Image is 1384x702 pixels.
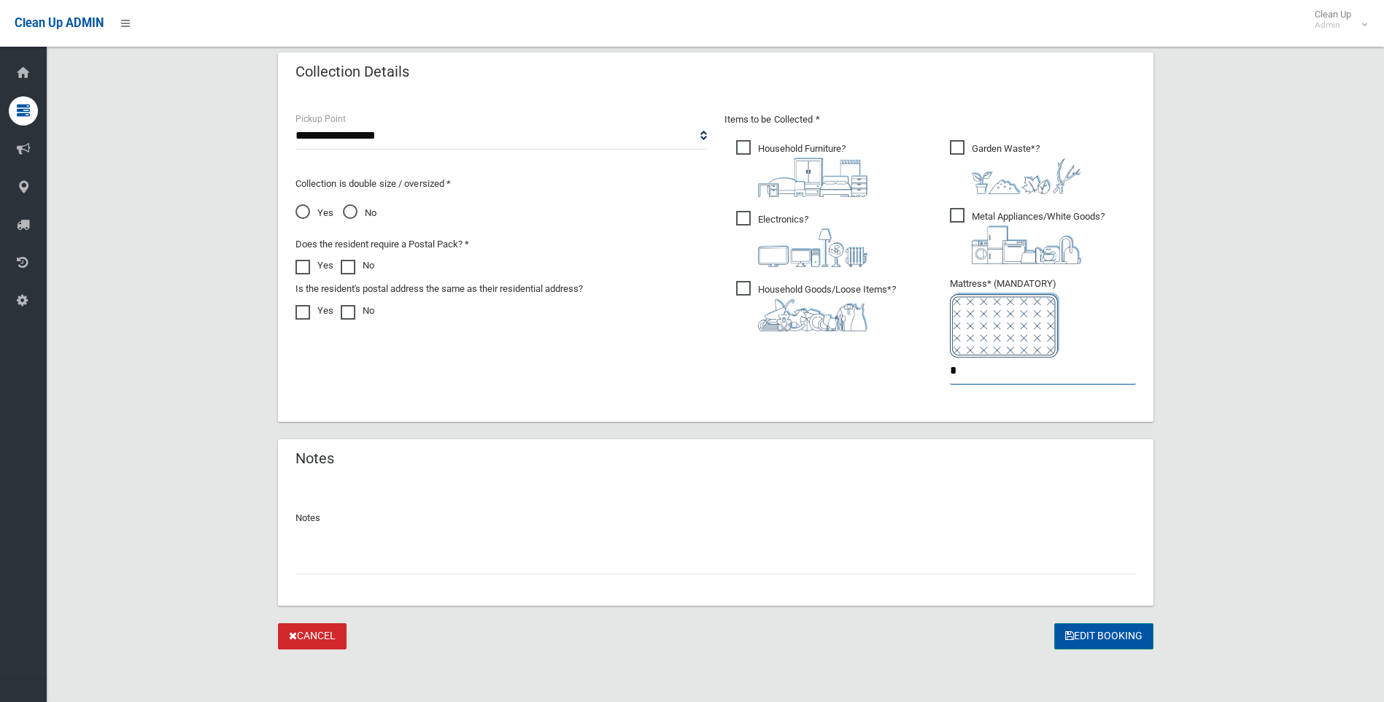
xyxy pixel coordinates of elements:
[278,58,427,86] header: Collection Details
[295,509,1136,527] p: Notes
[950,208,1105,264] span: Metal Appliances/White Goods
[343,204,376,222] span: No
[295,204,333,222] span: Yes
[972,225,1081,264] img: 36c1b0289cb1767239cdd3de9e694f19.png
[15,16,104,30] span: Clean Up ADMIN
[736,281,896,331] span: Household Goods/Loose Items*
[736,211,867,267] span: Electronics
[950,278,1136,358] span: Mattress* (MANDATORY)
[950,140,1081,194] span: Garden Waste*
[295,280,583,298] label: Is the resident's postal address the same as their residential address?
[295,257,333,274] label: Yes
[1315,20,1351,31] small: Admin
[758,298,867,331] img: b13cc3517677393f34c0a387616ef184.png
[758,214,867,267] i: ?
[278,444,352,473] header: Notes
[758,228,867,267] img: 394712a680b73dbc3d2a6a3a7ffe5a07.png
[1307,9,1366,31] span: Clean Up
[736,140,867,197] span: Household Furniture
[758,284,896,331] i: ?
[972,143,1081,194] i: ?
[758,158,867,197] img: aa9efdbe659d29b613fca23ba79d85cb.png
[341,257,374,274] label: No
[1054,623,1153,650] button: Edit Booking
[724,111,1136,128] p: Items to be Collected *
[950,293,1059,358] img: e7408bece873d2c1783593a074e5cb2f.png
[278,623,347,650] a: Cancel
[295,236,469,253] label: Does the resident require a Postal Pack? *
[295,175,707,193] p: Collection is double size / oversized *
[341,302,374,320] label: No
[758,143,867,197] i: ?
[295,302,333,320] label: Yes
[972,211,1105,264] i: ?
[972,158,1081,194] img: 4fd8a5c772b2c999c83690221e5242e0.png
